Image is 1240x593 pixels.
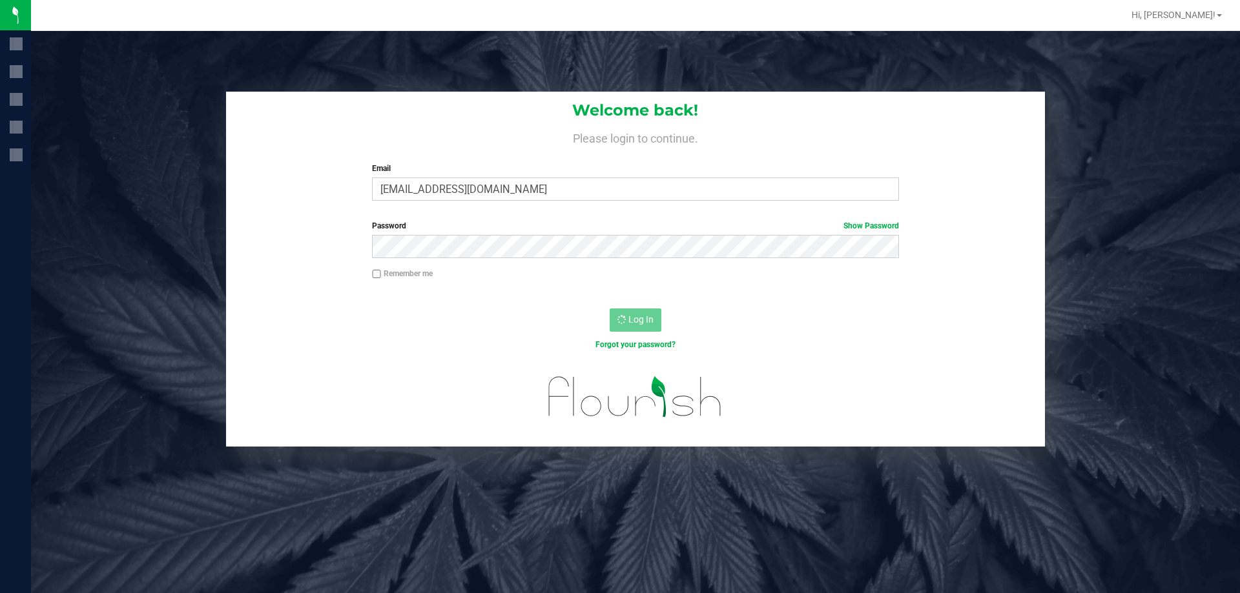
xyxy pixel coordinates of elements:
[595,340,676,349] a: Forgot your password?
[610,308,661,332] button: Log In
[372,221,406,230] span: Password
[226,129,1045,145] h4: Please login to continue.
[533,364,738,430] img: flourish_logo.svg
[843,221,899,230] a: Show Password
[372,270,381,279] input: Remember me
[1131,10,1215,20] span: Hi, [PERSON_NAME]!
[372,268,433,279] label: Remember me
[226,102,1045,119] h1: Welcome back!
[628,314,654,325] span: Log In
[372,163,898,174] label: Email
